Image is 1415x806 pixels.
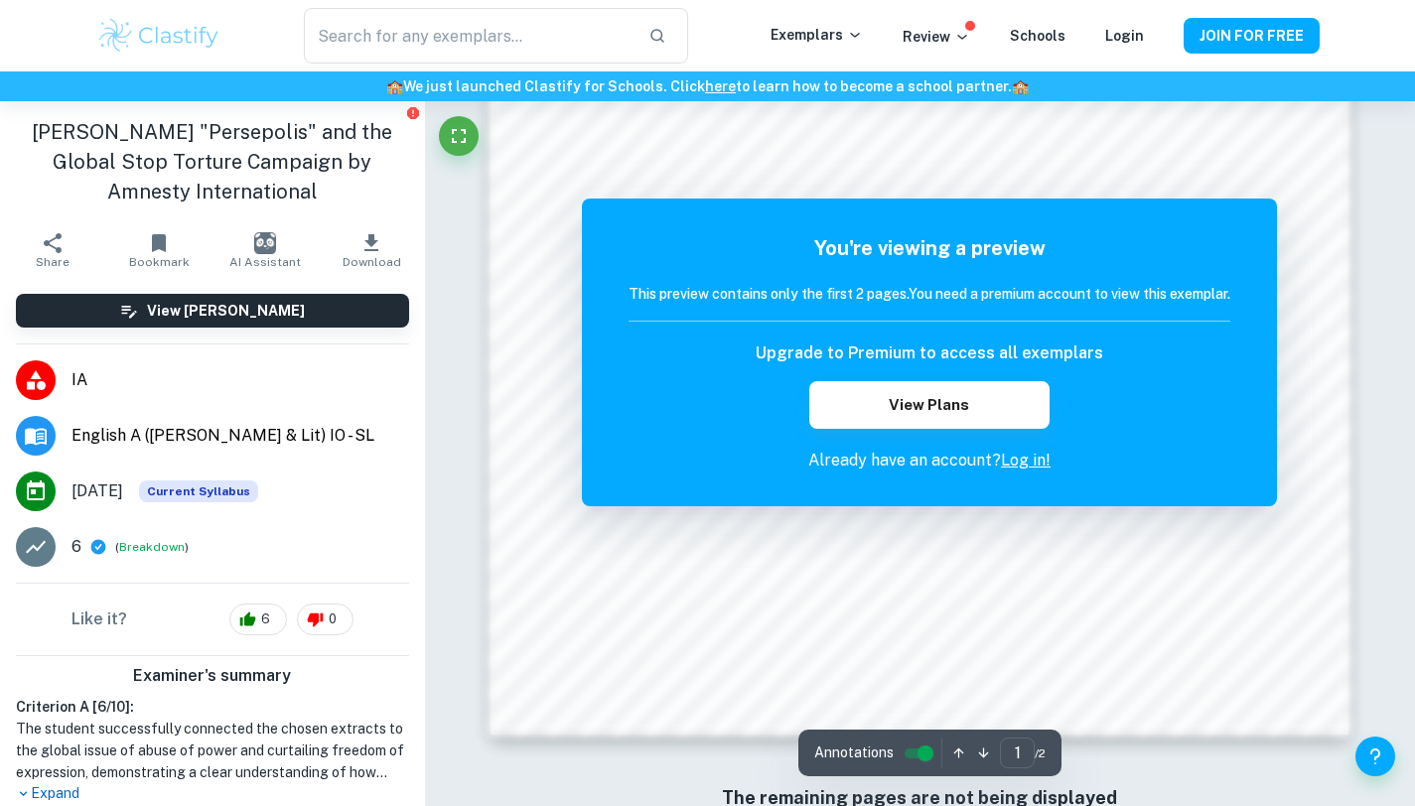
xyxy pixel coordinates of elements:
span: Bookmark [129,255,190,269]
div: 6 [229,604,287,635]
span: [DATE] [71,479,123,503]
span: Annotations [814,742,894,763]
a: Schools [1010,28,1065,44]
p: 6 [71,535,81,559]
input: Search for any exemplars... [304,8,632,64]
button: Bookmark [106,222,212,278]
span: Current Syllabus [139,480,258,502]
p: Expand [16,783,409,804]
button: Breakdown [119,538,185,556]
button: Fullscreen [439,116,479,156]
h1: The student successfully connected the chosen extracts to the global issue of abuse of power and ... [16,718,409,783]
a: Login [1105,28,1144,44]
button: Help and Feedback [1355,737,1395,776]
h1: [PERSON_NAME] "Persepolis" and the Global Stop Torture Campaign by Amnesty International [16,117,409,206]
div: This exemplar is based on the current syllabus. Feel free to refer to it for inspiration/ideas wh... [139,480,258,502]
img: AI Assistant [254,232,276,254]
button: Download [319,222,425,278]
span: English A ([PERSON_NAME] & Lit) IO - SL [71,424,409,448]
h6: This preview contains only the first 2 pages. You need a premium account to view this exemplar. [629,283,1230,305]
h6: We just launched Clastify for Schools. Click to learn how to become a school partner. [4,75,1411,97]
button: View Plans [809,381,1050,429]
div: 0 [297,604,354,635]
button: JOIN FOR FREE [1184,18,1320,54]
span: 0 [318,609,348,629]
a: Log in! [1001,451,1051,470]
h6: View [PERSON_NAME] [147,300,305,322]
span: Download [343,255,401,269]
button: View [PERSON_NAME] [16,294,409,328]
h6: Upgrade to Premium to access all exemplars [756,341,1103,365]
span: Share [36,255,70,269]
a: here [705,78,736,94]
span: AI Assistant [229,255,301,269]
span: IA [71,368,409,392]
h6: Examiner's summary [8,664,417,688]
p: Exemplars [771,24,863,46]
button: Report issue [406,105,421,120]
img: Clastify logo [96,16,222,56]
p: Review [903,26,970,48]
span: / 2 [1035,744,1046,762]
span: 6 [250,609,281,629]
h6: Criterion A [ 6 / 10 ]: [16,696,409,718]
span: 🏫 [1012,78,1029,94]
h6: Like it? [71,607,127,631]
button: AI Assistant [212,222,319,278]
p: Already have an account? [629,449,1230,472]
span: ( ) [115,538,189,557]
span: 🏫 [386,78,403,94]
h5: You're viewing a preview [629,233,1230,263]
